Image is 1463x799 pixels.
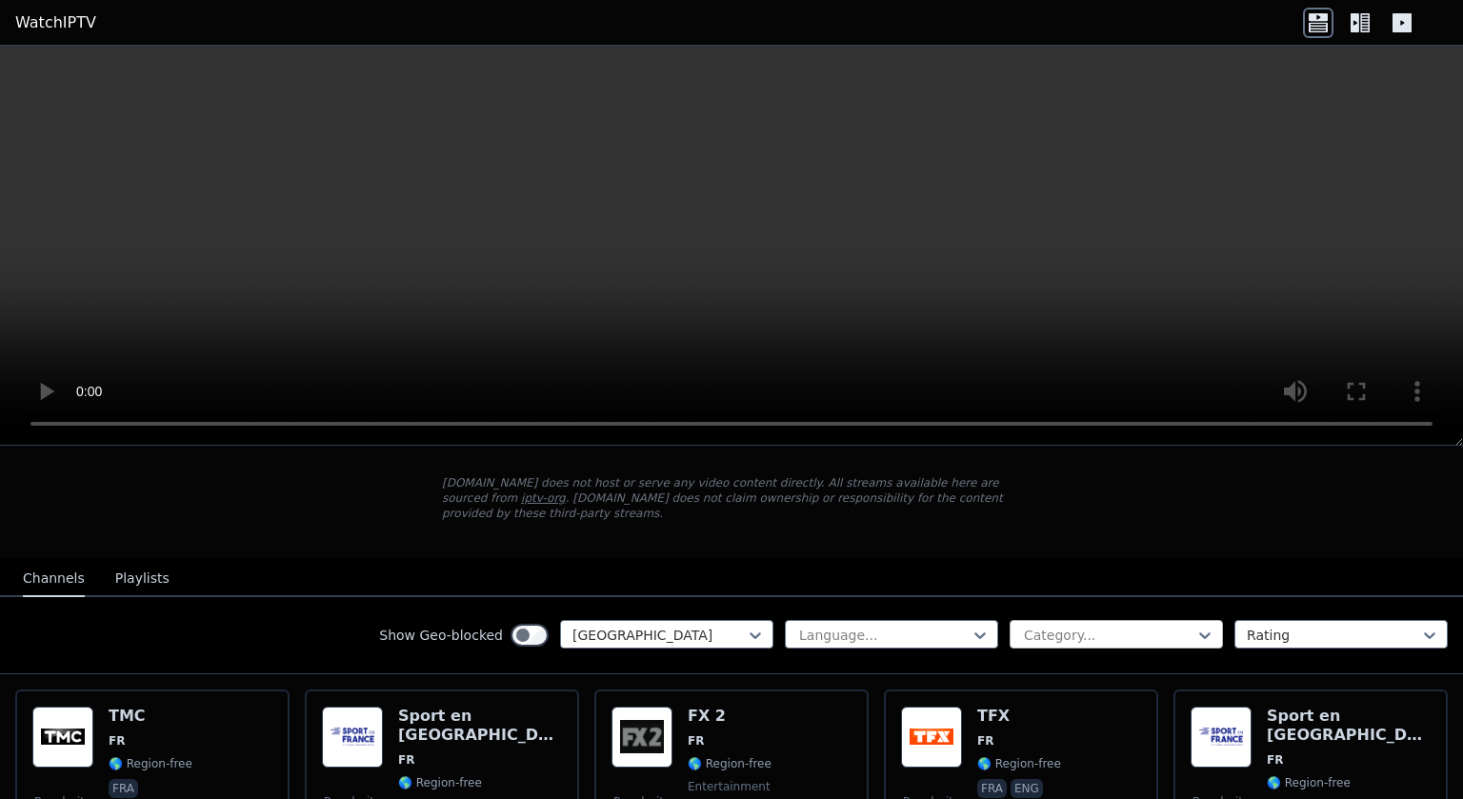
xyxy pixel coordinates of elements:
h6: Sport en [GEOGRAPHIC_DATA] [1267,707,1431,745]
img: Sport en France [322,707,383,768]
img: TFX [901,707,962,768]
img: FX 2 [611,707,672,768]
span: FR [688,733,704,749]
img: Sport en France [1191,707,1252,768]
h6: Sport en [GEOGRAPHIC_DATA] [398,707,562,745]
h6: FX 2 [688,707,792,726]
span: 🌎 Region-free [977,756,1061,771]
span: FR [109,733,125,749]
a: WatchIPTV [15,11,96,34]
button: Playlists [115,561,170,597]
span: 🌎 Region-free [688,756,772,771]
span: 🌎 Region-free [1267,775,1351,790]
p: eng [1011,779,1043,798]
button: Channels [23,561,85,597]
p: fra [977,779,1007,798]
p: fra [109,779,138,798]
h6: TFX [977,707,1061,726]
span: FR [398,752,414,768]
span: 🌎 Region-free [109,756,192,771]
p: [DOMAIN_NAME] does not host or serve any video content directly. All streams available here are s... [442,475,1021,521]
h6: TMC [109,707,192,726]
span: entertainment [688,779,771,794]
span: FR [977,733,993,749]
img: TMC [32,707,93,768]
span: 🌎 Region-free [398,775,482,790]
span: FR [1267,752,1283,768]
a: iptv-org [521,491,566,505]
label: Show Geo-blocked [379,626,503,645]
